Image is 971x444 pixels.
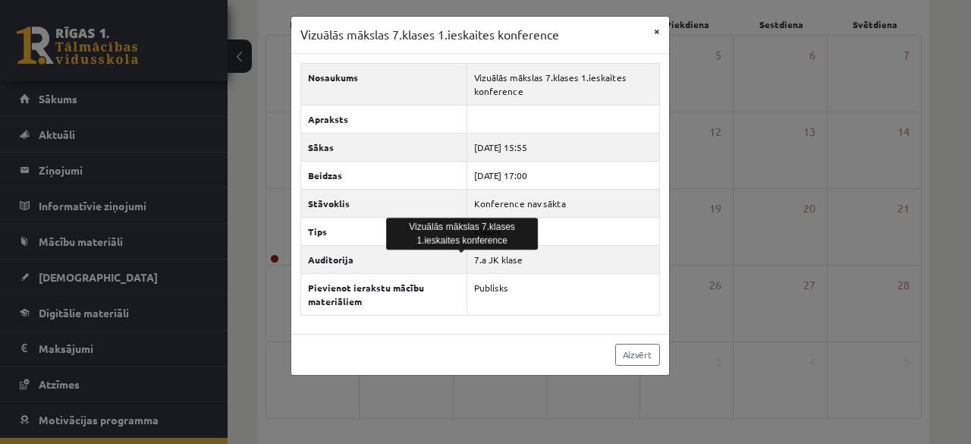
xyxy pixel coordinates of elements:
[467,245,659,273] td: 7.a JK klase
[467,161,659,189] td: [DATE] 17:00
[300,105,467,133] th: Apraksts
[300,245,467,273] th: Auditorija
[645,17,669,46] button: ×
[467,63,659,105] td: Vizuālās mākslas 7.klases 1.ieskaites konference
[300,273,467,315] th: Pievienot ierakstu mācību materiāliem
[386,218,538,250] div: Vizuālās mākslas 7.klases 1.ieskaites konference
[467,133,659,161] td: [DATE] 15:55
[615,344,660,366] a: Aizvērt
[300,161,467,189] th: Beidzas
[300,26,559,44] h3: Vizuālās mākslas 7.klases 1.ieskaites konference
[467,273,659,315] td: Publisks
[467,189,659,217] td: Konference nav sākta
[300,189,467,217] th: Stāvoklis
[300,63,467,105] th: Nosaukums
[467,217,659,245] td: Klases
[300,217,467,245] th: Tips
[300,133,467,161] th: Sākas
